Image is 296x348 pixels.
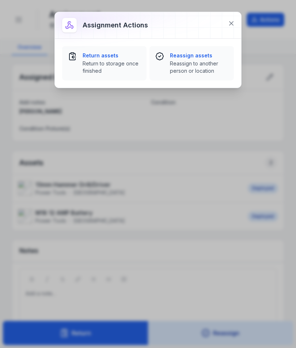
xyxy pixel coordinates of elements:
[83,60,141,75] span: Return to storage once finished
[83,20,148,30] h3: Assignment actions
[83,52,141,59] strong: Return assets
[170,52,228,59] strong: Reassign assets
[62,46,147,80] button: Return assetsReturn to storage once finished
[170,60,228,75] span: Reassign to another person or location
[149,46,234,80] button: Reassign assetsReassign to another person or location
